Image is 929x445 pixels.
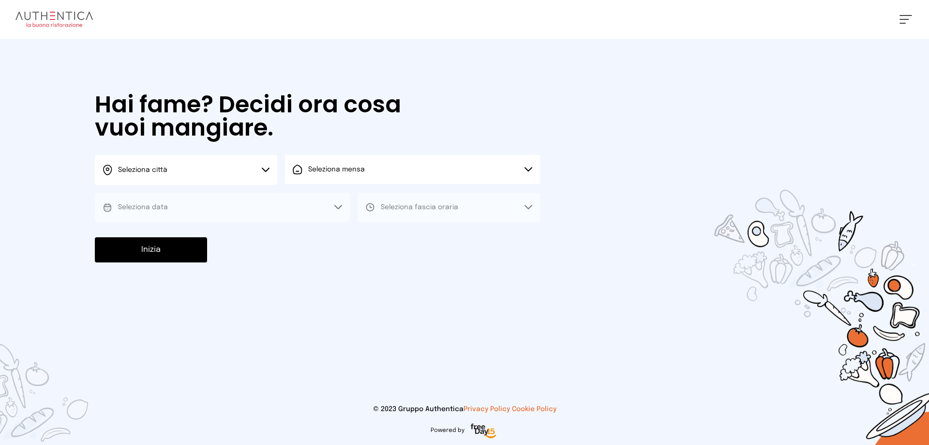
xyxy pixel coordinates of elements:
[658,134,929,445] img: sticker-selezione-mensa.70a28f7.png
[95,93,429,139] h1: Hai fame? Decidi ora cosa vuoi mangiare.
[308,166,365,173] span: Seleziona mensa
[95,155,277,185] button: Seleziona città
[95,193,350,222] button: Seleziona data
[381,204,458,211] span: Seleziona fascia oraria
[464,406,510,413] a: Privacy Policy
[512,406,556,413] a: Cookie Policy
[468,422,499,441] img: logo-freeday.3e08031.png
[118,204,168,211] span: Seleziona data
[95,237,207,262] button: Inizia
[285,155,540,184] button: Seleziona mensa
[431,427,464,434] span: Powered by
[15,12,93,27] img: logo.8f33a47.png
[358,193,540,222] button: Seleziona fascia oraria
[118,167,167,173] span: Seleziona città
[15,404,914,414] p: © 2023 Gruppo Authentica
